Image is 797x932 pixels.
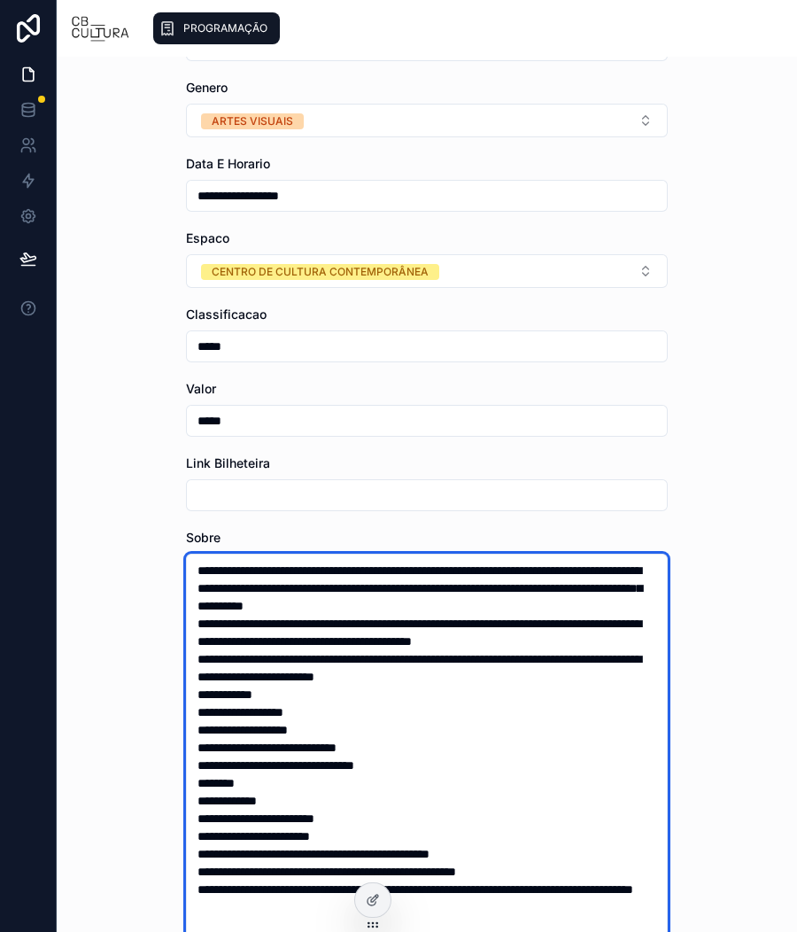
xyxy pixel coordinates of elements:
[186,230,229,245] span: Espaco
[186,254,668,288] button: Select Button
[186,307,267,322] span: Classificacao
[153,12,280,44] a: PROGRAMAÇÃO
[144,9,783,48] div: scrollable content
[186,104,668,137] button: Select Button
[212,113,293,129] div: ARTES VISUAIS
[183,21,267,35] span: PROGRAMAÇÃO
[186,530,221,545] span: Sobre
[186,156,270,171] span: Data E Horario
[186,80,228,95] span: Genero
[71,14,130,43] img: App logo
[186,455,270,470] span: Link Bilheteira
[186,381,216,396] span: Valor
[212,264,429,280] div: CENTRO DE CULTURA CONTEMPORÂNEA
